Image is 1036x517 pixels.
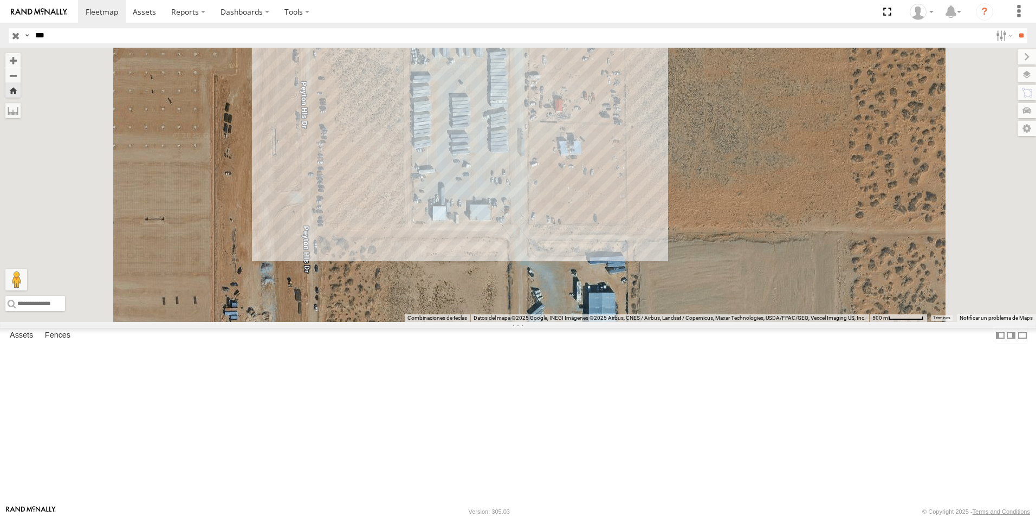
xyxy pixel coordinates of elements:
label: Map Settings [1018,121,1036,136]
div: © Copyright 2025 - [922,508,1030,515]
button: Zoom in [5,53,21,68]
a: Términos [933,316,950,320]
div: Zulma Brisa Rios [906,4,937,20]
label: Assets [4,328,38,343]
button: Arrastra al hombrecito al mapa para abrir Street View [5,269,27,290]
label: Fences [40,328,76,343]
a: Visit our Website [6,506,56,517]
label: Search Filter Options [992,28,1015,43]
button: Escala del mapa: 500 m por 62 píxeles [869,314,927,322]
span: Datos del mapa ©2025 Google, INEGI Imágenes ©2025 Airbus, CNES / Airbus, Landsat / Copernicus, Ma... [474,315,866,321]
label: Dock Summary Table to the Right [1006,328,1016,344]
label: Dock Summary Table to the Left [995,328,1006,344]
i: ? [976,3,993,21]
img: rand-logo.svg [11,8,67,16]
label: Search Query [23,28,31,43]
label: Measure [5,103,21,118]
button: Combinaciones de teclas [407,314,467,322]
label: Hide Summary Table [1017,328,1028,344]
button: Zoom Home [5,83,21,98]
a: Notificar un problema de Maps [960,315,1033,321]
span: 500 m [872,315,888,321]
div: Version: 305.03 [469,508,510,515]
a: Terms and Conditions [973,508,1030,515]
button: Zoom out [5,68,21,83]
